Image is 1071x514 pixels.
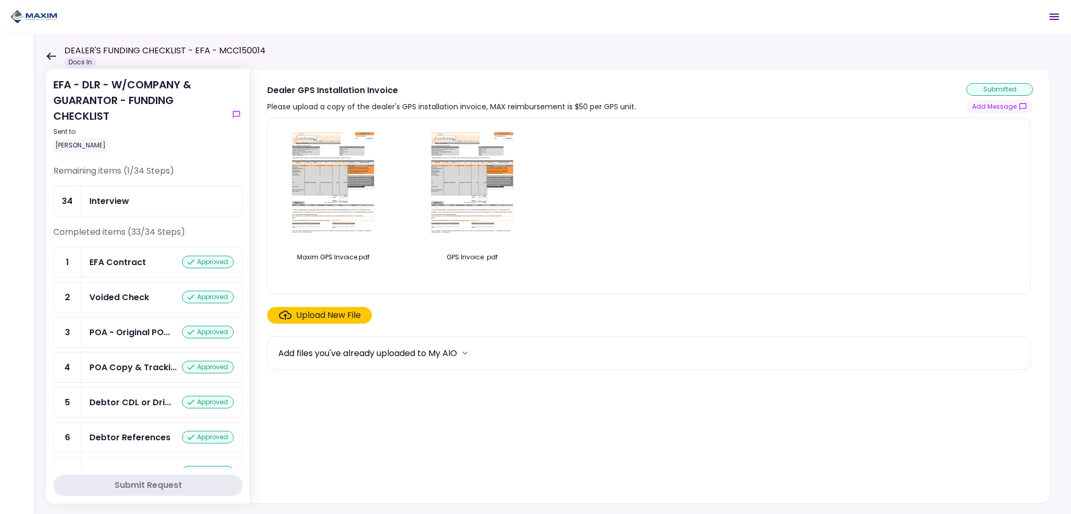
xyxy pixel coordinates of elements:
a: 3POA - Original POA (not CA or GA)approved [53,317,243,348]
div: Debtor CDL or Driver License [89,396,171,409]
div: 34 [54,186,81,216]
a: 2Voided Checkapproved [53,282,243,313]
div: approved [182,361,234,373]
div: approved [182,466,234,478]
div: Sent to: [53,127,226,136]
div: EFA Contract [89,256,146,269]
div: Add files you've already uploaded to My AIO [278,347,457,360]
button: show-messages [230,108,243,121]
div: GPS Invoice .pdf [417,253,527,262]
div: 3 Months BUSINESS Bank Statements [89,466,176,479]
div: 6 [54,422,81,452]
div: Maxim GPS Invoice.pdf [278,253,388,262]
h1: DEALER'S FUNDING CHECKLIST - EFA - MCC150014 [64,44,266,57]
div: POA - Original POA (not CA or GA) [89,326,170,339]
div: 3 [54,317,81,347]
a: 34Interview [53,186,243,216]
div: approved [182,326,234,338]
div: approved [182,396,234,408]
img: Partner icon [10,9,58,25]
a: 4POA Copy & Tracking Receiptapproved [53,352,243,383]
div: Submit Request [115,479,182,492]
button: Submit Request [53,475,243,496]
a: 73 Months BUSINESS Bank Statementsapproved [53,457,243,488]
a: 1EFA Contractapproved [53,247,243,278]
div: approved [182,256,234,268]
button: show-messages [966,100,1033,113]
button: Open menu [1042,4,1067,29]
div: Interview [89,195,129,208]
div: Completed items (33/34 Steps) [53,226,243,247]
div: 4 [54,352,81,382]
div: 2 [54,282,81,312]
div: Dealer GPS Installation InvoicePlease upload a copy of the dealer's GPS installation invoice, MAX... [250,69,1050,504]
div: 5 [54,387,81,417]
div: approved [182,291,234,303]
a: 5Debtor CDL or Driver Licenseapproved [53,387,243,418]
div: 7 [54,458,81,487]
div: Docs In [64,57,96,67]
div: Please upload a copy of the dealer's GPS installation invoice, MAX reimbursement is $50 per GPS u... [267,100,636,113]
div: Dealer GPS Installation Invoice [267,84,636,97]
div: Voided Check [89,291,149,304]
div: submitted [966,83,1033,96]
div: approved [182,431,234,443]
div: 1 [54,247,81,277]
button: more [457,345,473,361]
span: Click here to upload the required document [267,307,372,324]
div: Debtor References [89,431,170,444]
div: Upload New File [296,309,361,322]
div: [PERSON_NAME] [53,139,108,152]
div: POA Copy & Tracking Receipt [89,361,177,374]
a: 6Debtor Referencesapproved [53,422,243,453]
div: Remaining items (1/34 Steps) [53,165,243,186]
div: EFA - DLR - W/COMPANY & GUARANTOR - FUNDING CHECKLIST [53,77,226,152]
